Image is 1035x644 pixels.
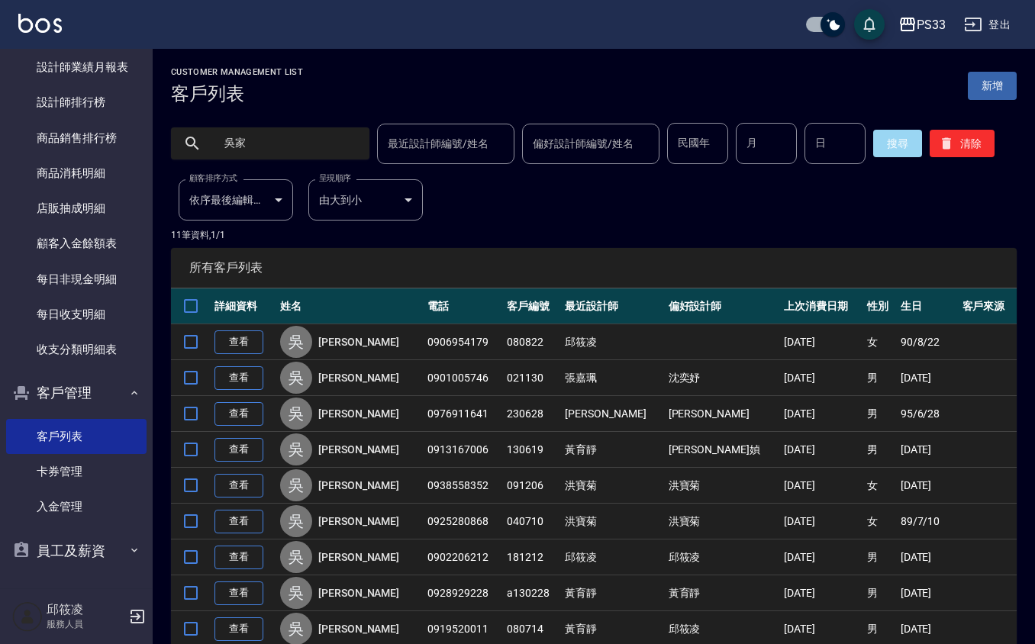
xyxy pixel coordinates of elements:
a: 每日非現金明細 [6,262,147,297]
td: 男 [863,575,897,611]
h5: 邱筱凌 [47,602,124,617]
img: Logo [18,14,62,33]
a: 設計師業績月報表 [6,50,147,85]
td: 95/6/28 [897,396,959,432]
td: 90/8/22 [897,324,959,360]
td: 洪寶菊 [665,468,780,504]
td: 黃育靜 [665,575,780,611]
a: [PERSON_NAME] [318,585,399,601]
div: 吳 [280,433,312,465]
td: 091206 [503,468,561,504]
button: 客戶管理 [6,373,147,413]
td: [DATE] [897,575,959,611]
a: 客戶列表 [6,419,147,454]
td: 0901005746 [424,360,503,396]
button: 搜尋 [873,130,922,157]
td: [PERSON_NAME] [561,396,664,432]
td: [DATE] [897,432,959,468]
td: 洪寶菊 [665,504,780,539]
a: [PERSON_NAME] [318,334,399,349]
th: 最近設計師 [561,288,664,324]
a: 收支分類明細表 [6,332,147,367]
a: 每日收支明細 [6,297,147,332]
th: 客戶編號 [503,288,561,324]
a: 查看 [214,474,263,497]
a: 卡券管理 [6,454,147,489]
a: 商品消耗明細 [6,156,147,191]
td: [DATE] [780,360,863,396]
td: 0928929228 [424,575,503,611]
td: [DATE] [780,468,863,504]
div: 吳 [280,505,312,537]
div: 依序最後編輯時間 [179,179,293,221]
div: 吳 [280,326,312,358]
a: [PERSON_NAME] [318,621,399,636]
td: [PERSON_NAME] [665,396,780,432]
td: 040710 [503,504,561,539]
td: 0906954179 [424,324,503,360]
td: 男 [863,360,897,396]
th: 性別 [863,288,897,324]
a: 查看 [214,438,263,462]
a: 商品銷售排行榜 [6,121,147,156]
div: 吳 [280,469,312,501]
td: [DATE] [780,504,863,539]
div: PS33 [917,15,946,34]
td: [DATE] [897,360,959,396]
h3: 客戶列表 [171,83,303,105]
a: 查看 [214,546,263,569]
td: 89/7/10 [897,504,959,539]
td: 女 [863,504,897,539]
p: 服務人員 [47,617,124,631]
td: 邱筱凌 [561,324,664,360]
th: 上次消費日期 [780,288,863,324]
a: 查看 [214,581,263,605]
th: 偏好設計師 [665,288,780,324]
td: [DATE] [780,539,863,575]
a: 店販抽成明細 [6,191,147,226]
td: 女 [863,324,897,360]
td: 130619 [503,432,561,468]
a: [PERSON_NAME] [318,442,399,457]
p: 11 筆資料, 1 / 1 [171,228,1017,242]
button: 登出 [958,11,1017,39]
button: 清除 [930,130,995,157]
label: 呈現順序 [319,172,351,184]
td: 181212 [503,539,561,575]
td: 男 [863,432,897,468]
th: 生日 [897,288,959,324]
th: 姓名 [276,288,424,324]
td: 沈奕妤 [665,360,780,396]
input: 搜尋關鍵字 [214,123,357,164]
label: 顧客排序方式 [189,172,237,184]
td: [DATE] [897,539,959,575]
td: 0925280868 [424,504,503,539]
td: 張嘉珮 [561,360,664,396]
a: [PERSON_NAME] [318,549,399,565]
a: [PERSON_NAME] [318,406,399,421]
td: [DATE] [780,324,863,360]
a: 顧客入金餘額表 [6,226,147,261]
div: 由大到小 [308,179,423,221]
td: 邱筱凌 [665,539,780,575]
a: 查看 [214,617,263,641]
td: 男 [863,539,897,575]
td: 0902206212 [424,539,503,575]
a: 入金管理 [6,489,147,524]
button: save [854,9,885,40]
div: 吳 [280,398,312,430]
th: 詳細資料 [211,288,276,324]
button: 員工及薪資 [6,531,147,571]
td: 洪寶菊 [561,468,664,504]
div: 吳 [280,541,312,573]
div: 吳 [280,577,312,609]
td: 女 [863,468,897,504]
h2: Customer Management List [171,67,303,77]
a: [PERSON_NAME] [318,370,399,385]
td: 黃育靜 [561,432,664,468]
span: 所有客戶列表 [189,260,998,275]
a: [PERSON_NAME] [318,514,399,529]
td: 男 [863,396,897,432]
td: [DATE] [780,432,863,468]
a: [PERSON_NAME] [318,478,399,493]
